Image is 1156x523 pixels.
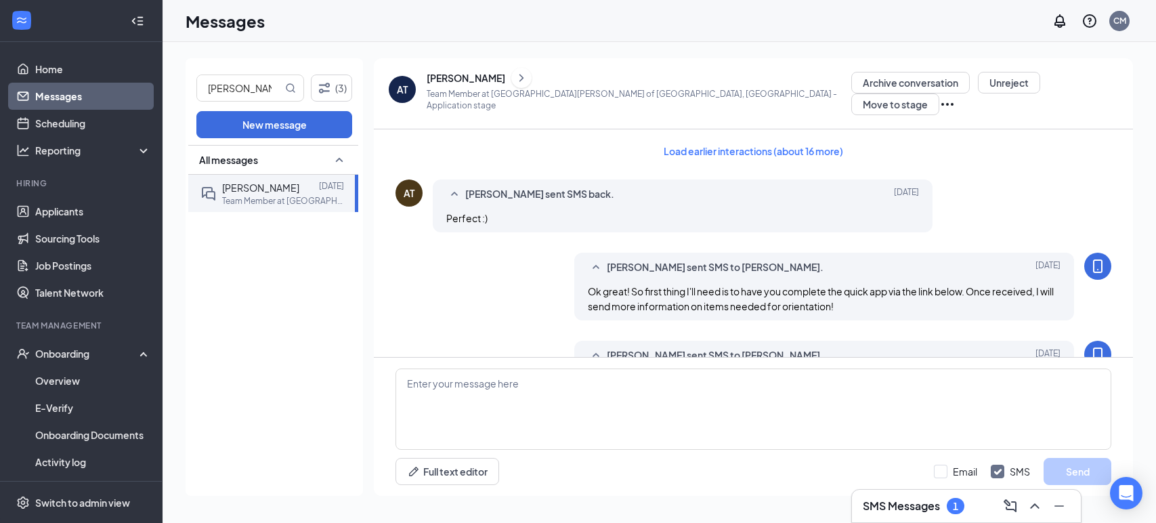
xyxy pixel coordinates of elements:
[331,152,347,168] svg: SmallChevronUp
[588,259,604,276] svg: SmallChevronUp
[131,14,144,28] svg: Collapse
[222,182,299,194] span: [PERSON_NAME]
[1082,13,1098,29] svg: QuestionInfo
[319,180,344,192] p: [DATE]
[35,110,151,137] a: Scheduling
[446,212,488,224] span: Perfect :)
[953,501,958,512] div: 1
[588,348,604,364] svg: SmallChevronUp
[851,72,970,93] button: Archive conversation
[35,279,151,306] a: Talent Network
[197,75,282,101] input: Search
[1110,477,1142,509] div: Open Intercom Messenger
[1024,495,1046,517] button: ChevronUp
[607,348,823,364] span: [PERSON_NAME] sent SMS to [PERSON_NAME].
[15,14,28,27] svg: WorkstreamLogo
[1048,495,1070,517] button: Minimize
[446,186,463,203] svg: SmallChevronUp
[1002,498,1019,514] svg: ComposeMessage
[515,70,528,86] svg: ChevronRight
[1035,259,1061,276] span: [DATE]
[404,186,414,200] div: AT
[652,140,855,162] button: Load earlier interactions (about 16 more)
[427,71,505,85] div: [PERSON_NAME]
[16,347,30,360] svg: UserCheck
[35,476,151,503] a: Team
[863,499,940,514] h3: SMS Messages
[407,465,421,478] svg: Pen
[16,496,30,509] svg: Settings
[16,144,30,157] svg: Analysis
[1113,15,1126,26] div: CM
[316,80,333,96] svg: Filter
[35,347,140,360] div: Onboarding
[978,72,1040,93] button: Unreject
[1090,346,1106,362] svg: MobileSms
[35,367,151,394] a: Overview
[35,394,151,421] a: E-Verify
[311,75,353,102] button: Filter (3)
[1051,498,1067,514] svg: Minimize
[1090,258,1106,274] svg: MobileSms
[851,93,939,115] button: Move to stage
[35,198,151,225] a: Applicants
[222,195,344,207] p: Team Member at [GEOGRAPHIC_DATA][PERSON_NAME] of [GEOGRAPHIC_DATA], [GEOGRAPHIC_DATA]
[1000,495,1021,517] button: ComposeMessage
[199,153,258,167] span: All messages
[285,83,296,93] svg: MagnifyingGlass
[397,83,408,96] div: AT
[196,111,352,138] button: New message
[1044,458,1111,485] button: Send
[35,448,151,476] a: Activity log
[511,68,532,88] button: ChevronRight
[16,177,148,189] div: Hiring
[16,320,148,331] div: Team Management
[35,252,151,279] a: Job Postings
[1052,13,1068,29] svg: Notifications
[186,9,265,33] h1: Messages
[465,186,614,203] span: [PERSON_NAME] sent SMS back.
[1035,348,1061,364] span: [DATE]
[35,83,151,110] a: Messages
[35,496,130,509] div: Switch to admin view
[35,144,152,157] div: Reporting
[607,259,823,276] span: [PERSON_NAME] sent SMS to [PERSON_NAME].
[894,186,919,203] span: [DATE]
[35,225,151,252] a: Sourcing Tools
[395,458,499,485] button: Full text editorPen
[200,186,217,202] svg: DoubleChat
[35,56,151,83] a: Home
[35,421,151,448] a: Onboarding Documents
[939,96,956,112] svg: Ellipses
[1027,498,1043,514] svg: ChevronUp
[427,88,851,111] p: Team Member at [GEOGRAPHIC_DATA][PERSON_NAME] of [GEOGRAPHIC_DATA], [GEOGRAPHIC_DATA] - Applicati...
[588,285,1054,312] span: Ok great! So first thing I'll need is to have you complete the quick app via the link below. Once...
